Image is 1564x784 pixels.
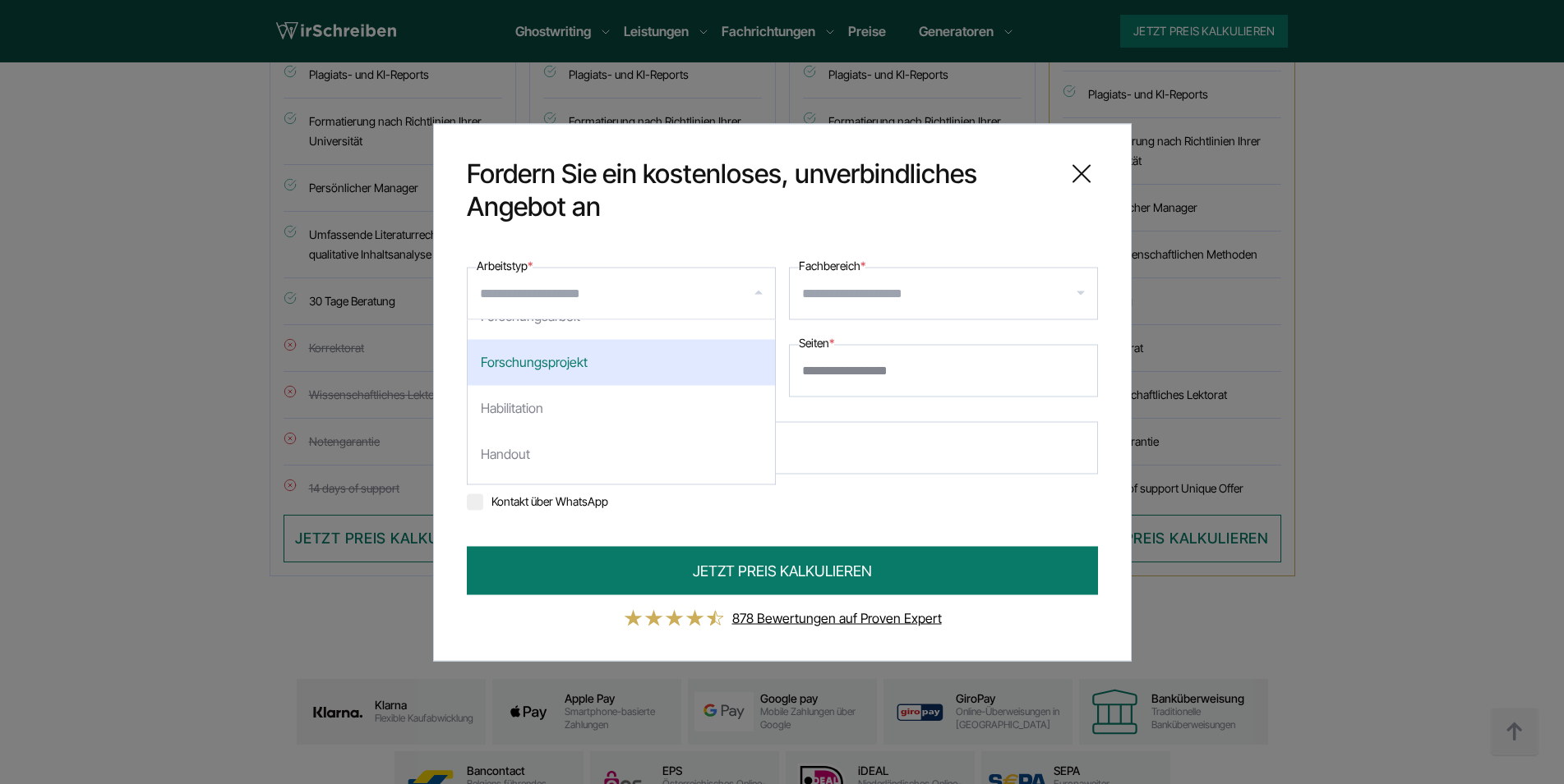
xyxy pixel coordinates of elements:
[799,255,865,275] label: Fachbereich
[467,546,1098,594] button: JETZT PREIS KALKULIEREN
[477,255,533,275] label: Arbeitstyp
[468,431,775,477] div: Handout
[693,559,872,581] span: JETZT PREIS KALKULIEREN
[467,493,608,507] label: Kontakt über WhatsApp
[468,477,775,523] div: Inhaltsverzeichnis
[799,332,834,352] label: Seiten
[468,339,775,385] div: Forschungsprojekt
[732,609,942,626] a: 878 Bewertungen auf Proven Expert
[468,385,775,431] div: Habilitation
[467,157,1052,222] span: Fordern Sie ein kostenloses, unverbindliches Angebot an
